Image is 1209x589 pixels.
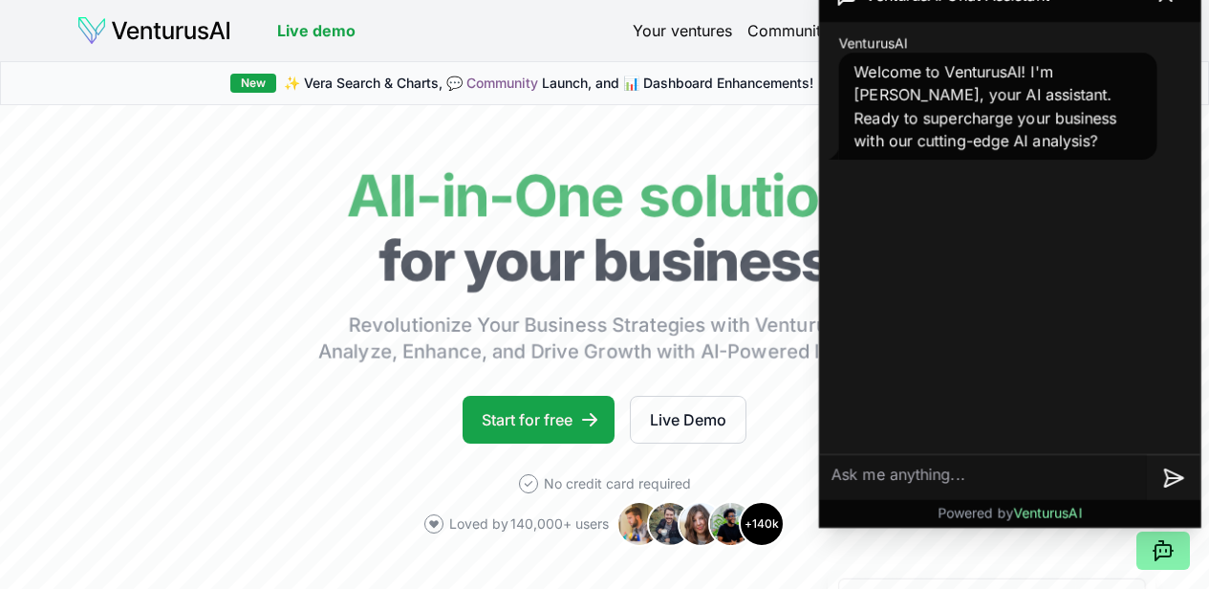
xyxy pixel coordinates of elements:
[647,501,693,547] img: Avatar 2
[76,15,231,46] img: logo
[630,396,746,444] a: Live Demo
[284,74,813,93] span: ✨ Vera Search & Charts, 💬 Launch, and 📊 Dashboard Enhancements!
[747,19,830,42] a: Community
[678,501,723,547] img: Avatar 3
[230,74,276,93] div: New
[938,504,1082,523] p: Powered by
[839,33,908,53] span: VenturusAI
[277,19,356,42] a: Live demo
[633,19,732,42] a: Your ventures
[708,501,754,547] img: Avatar 4
[1013,505,1082,521] span: VenturusAI
[463,396,615,444] a: Start for free
[616,501,662,547] img: Avatar 1
[466,75,538,91] a: Community
[854,62,1117,150] span: Welcome to VenturusAI! I'm [PERSON_NAME], your AI assistant. Ready to supercharge your business w...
